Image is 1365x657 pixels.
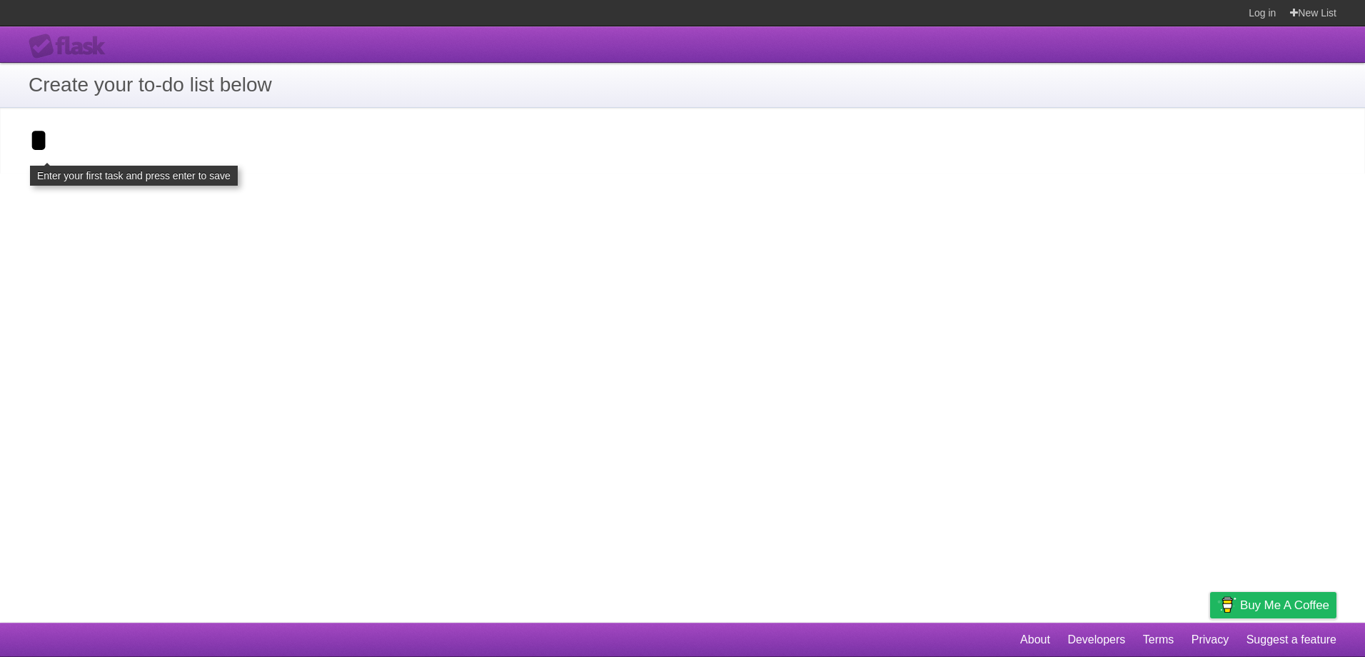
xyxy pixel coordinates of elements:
a: Buy me a coffee [1210,592,1336,618]
img: Buy me a coffee [1217,593,1236,617]
a: Privacy [1192,626,1229,653]
a: Suggest a feature [1246,626,1336,653]
a: Terms [1143,626,1174,653]
a: About [1020,626,1050,653]
h1: Create your to-do list below [29,70,1336,100]
span: Buy me a coffee [1240,593,1329,618]
a: Developers [1067,626,1125,653]
div: Flask [29,34,114,59]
